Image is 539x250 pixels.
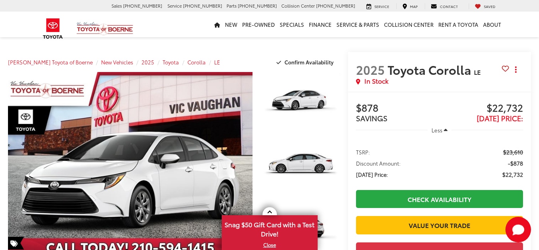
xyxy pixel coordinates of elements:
[111,2,122,9] span: Sales
[432,126,442,134] span: Less
[428,123,451,137] button: Less
[238,2,277,9] span: [PHONE_NUMBER]
[474,67,481,76] span: LE
[223,216,317,240] span: Snag $50 Gift Card with a Test Drive!
[356,159,401,167] span: Discount Amount:
[436,12,481,37] a: Rent a Toyota
[187,58,206,66] a: Corolla
[141,58,154,66] a: 2025
[76,22,133,36] img: Vic Vaughan Toyota of Boerne
[284,58,334,66] span: Confirm Availability
[515,66,517,73] span: dropdown dots
[509,62,523,76] button: Actions
[356,216,523,234] a: Value Your Trade
[38,16,68,42] img: Toyota
[261,135,341,196] img: 2025 Toyota Corolla LE
[356,148,370,156] span: TSRP:
[240,12,277,37] a: Pre-Owned
[8,58,93,66] a: [PERSON_NAME] Toyota of Boerne
[261,72,340,131] a: Expand Photo 1
[261,136,340,195] a: Expand Photo 2
[508,159,523,167] span: -$878
[503,148,523,156] span: $23,610
[484,4,495,9] span: Saved
[364,76,388,86] span: In Stock
[502,170,523,178] span: $22,732
[356,113,388,123] span: SAVINGS
[281,2,315,9] span: Collision Center
[223,12,240,37] a: New
[227,2,237,9] span: Parts
[374,4,389,9] span: Service
[101,58,133,66] a: New Vehicles
[505,217,531,242] svg: Start Chat
[481,12,503,37] a: About
[410,4,418,9] span: Map
[163,58,179,66] a: Toyota
[477,113,523,123] span: [DATE] Price:
[316,2,355,9] span: [PHONE_NUMBER]
[272,55,340,69] button: Confirm Availability
[214,58,220,66] a: LE
[8,237,24,250] span: Special
[382,12,436,37] a: Collision Center
[356,170,388,178] span: [DATE] Price:
[334,12,382,37] a: Service & Parts: Opens in a new tab
[261,72,341,132] img: 2025 Toyota Corolla LE
[425,3,464,10] a: Contact
[167,2,182,9] span: Service
[469,3,501,10] a: My Saved Vehicles
[212,12,223,37] a: Home
[388,61,474,78] span: Toyota Corolla
[123,2,162,9] span: [PHONE_NUMBER]
[306,12,334,37] a: Finance
[440,102,523,114] span: $22,732
[183,2,222,9] span: [PHONE_NUMBER]
[396,3,424,10] a: Map
[277,12,306,37] a: Specials
[505,217,531,242] button: Toggle Chat Window
[356,61,385,78] span: 2025
[356,102,440,114] span: $878
[440,4,458,9] span: Contact
[360,3,395,10] a: Service
[356,190,523,208] a: Check Availability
